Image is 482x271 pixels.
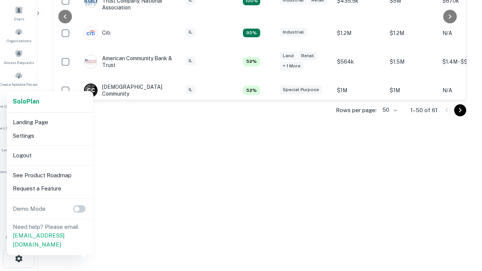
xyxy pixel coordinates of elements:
[10,169,90,182] li: See Product Roadmap
[13,232,64,248] a: [EMAIL_ADDRESS][DOMAIN_NAME]
[10,182,90,195] li: Request a Feature
[10,204,49,213] p: Demo Mode
[13,98,39,105] strong: Solo Plan
[444,187,482,223] iframe: Chat Widget
[13,97,39,106] a: SoloPlan
[13,222,87,249] p: Need help? Please email
[10,116,90,129] li: Landing Page
[10,129,90,143] li: Settings
[10,149,90,162] li: Logout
